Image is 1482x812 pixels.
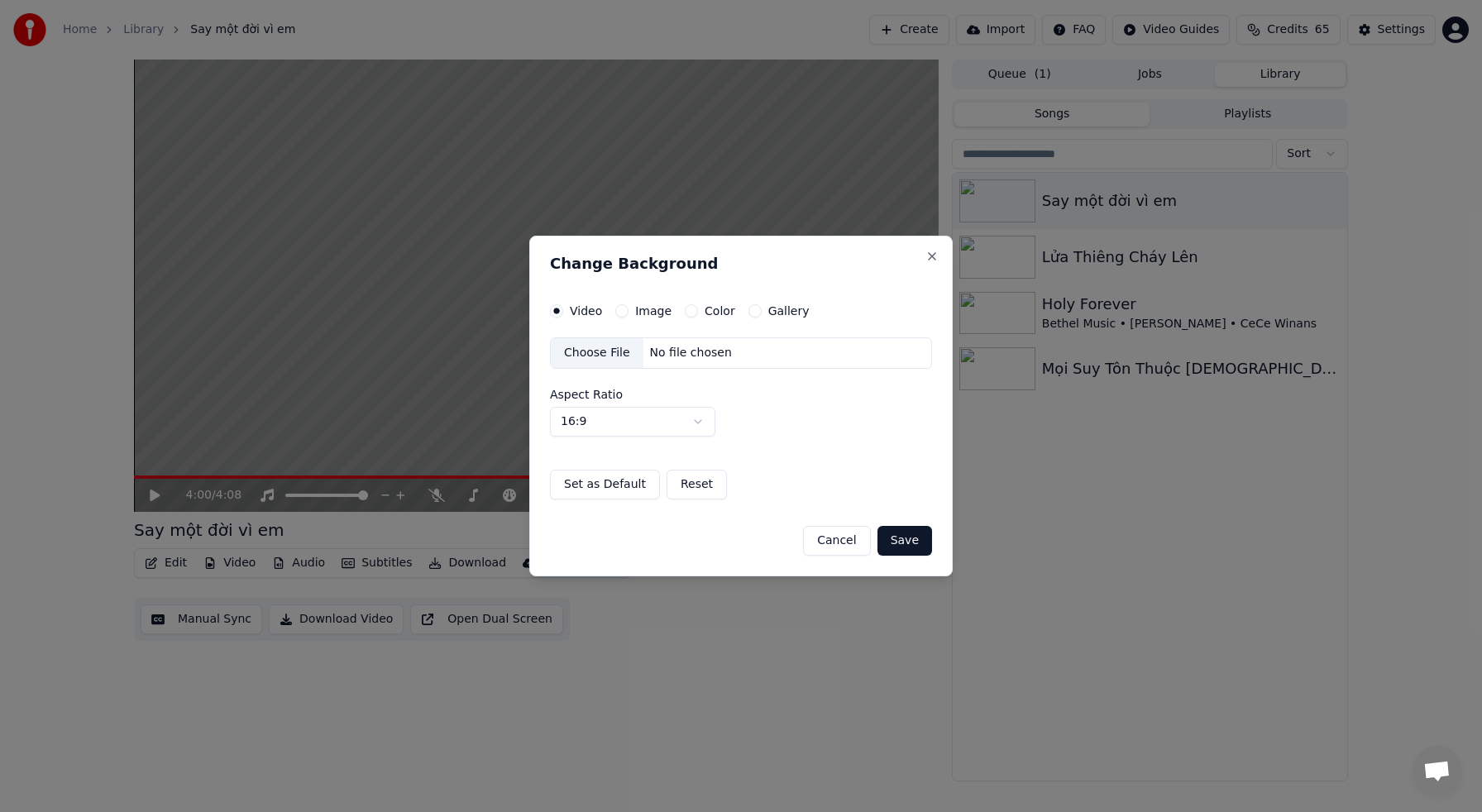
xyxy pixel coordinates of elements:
[570,305,602,317] label: Video
[768,305,810,317] label: Gallery
[635,305,672,317] label: Image
[705,305,735,317] label: Color
[667,470,727,499] button: Reset
[550,470,660,499] button: Set as Default
[550,389,932,400] label: Aspect Ratio
[803,526,870,556] button: Cancel
[877,526,932,556] button: Save
[551,338,643,368] div: Choose File
[550,256,932,271] h2: Change Background
[643,345,739,361] div: No file chosen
